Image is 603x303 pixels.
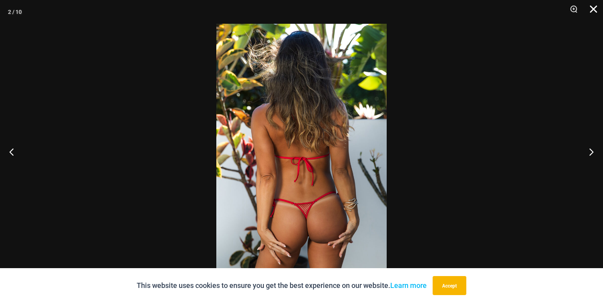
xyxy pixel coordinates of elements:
button: Next [573,132,603,172]
img: Summer Storm Red 312 Tri Top 449 Thong 04 [216,24,387,279]
p: This website uses cookies to ensure you get the best experience on our website. [137,280,427,292]
div: 2 / 10 [8,6,22,18]
a: Learn more [390,281,427,290]
button: Accept [433,276,466,295]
